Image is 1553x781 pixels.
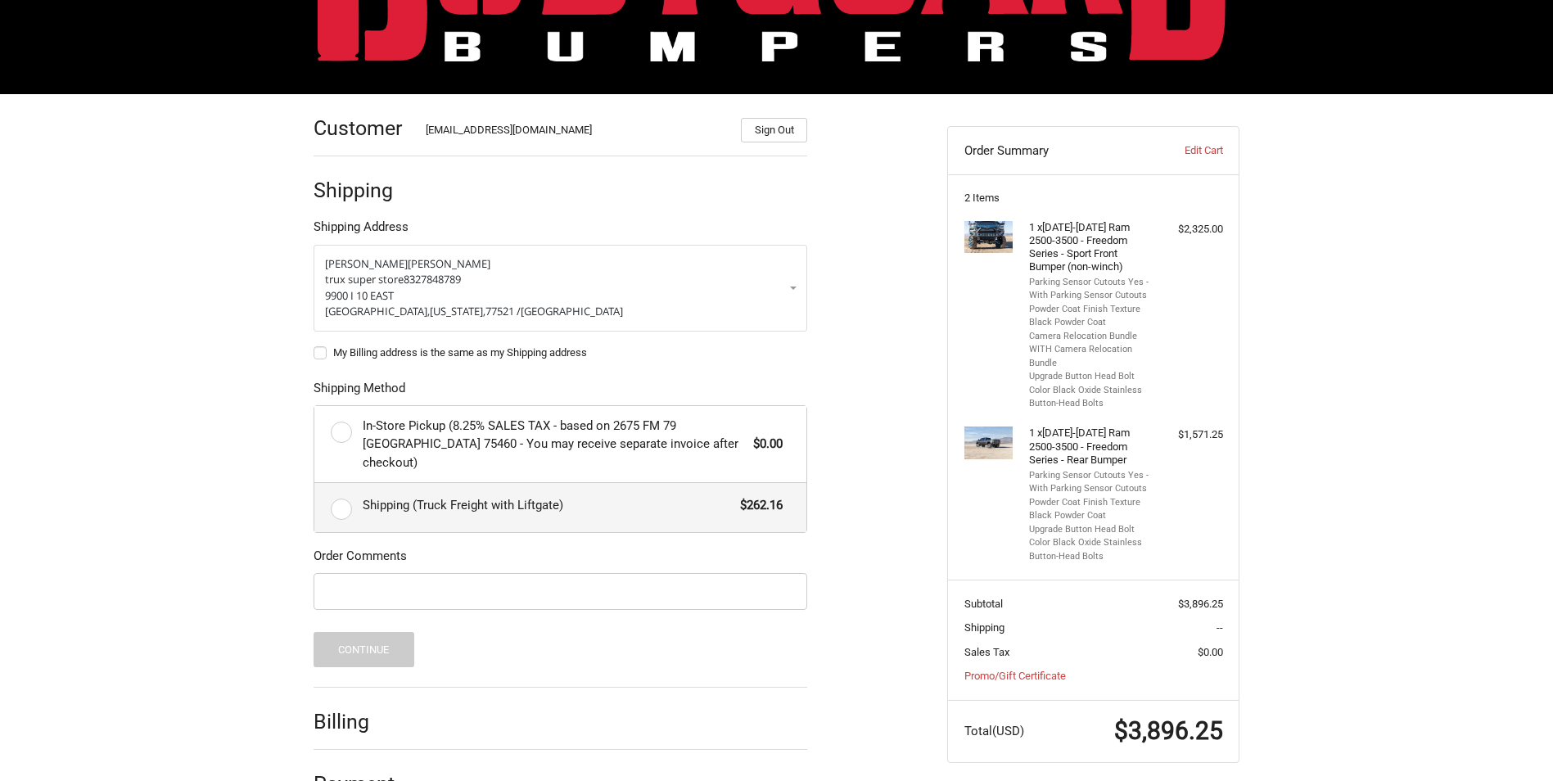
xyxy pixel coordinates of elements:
h4: 1 x [DATE]-[DATE] Ram 2500-3500 - Freedom Series - Rear Bumper [1029,427,1154,467]
a: Edit Cart [1141,142,1222,159]
button: Continue [314,632,414,667]
div: $1,571.25 [1158,427,1223,443]
span: $262.16 [732,496,783,515]
span: Sales Tax [964,646,1009,658]
iframe: Chat Widget [1471,702,1553,781]
span: $3,896.25 [1178,598,1223,610]
span: Shipping (Truck Freight with Liftgate) [363,496,733,515]
a: Enter or select a different address [314,245,807,332]
li: Upgrade Button Head Bolt Color Black Oxide Stainless Button-Head Bolts [1029,370,1154,411]
li: Powder Coat Finish Texture Black Powder Coat [1029,496,1154,523]
span: $3,896.25 [1114,716,1223,745]
h3: Order Summary [964,142,1142,159]
li: Powder Coat Finish Texture Black Powder Coat [1029,303,1154,330]
div: $2,325.00 [1158,221,1223,237]
li: Parking Sensor Cutouts Yes - With Parking Sensor Cutouts [1029,276,1154,303]
h2: Billing [314,709,409,734]
span: $0.00 [1198,646,1223,658]
span: 77521 / [485,304,521,318]
h3: 2 Items [964,192,1223,205]
h2: Customer [314,115,409,141]
span: In-Store Pickup (8.25% SALES TAX - based on 2675 FM 79 [GEOGRAPHIC_DATA] 75460 - You may receive ... [363,417,746,472]
span: Subtotal [964,598,1003,610]
span: [GEOGRAPHIC_DATA], [325,304,430,318]
span: [PERSON_NAME] [325,256,408,271]
span: Total (USD) [964,724,1024,738]
a: Promo/Gift Certificate [964,670,1066,682]
span: [PERSON_NAME] [408,256,490,271]
span: trux super store [325,272,404,287]
li: Parking Sensor Cutouts Yes - With Parking Sensor Cutouts [1029,469,1154,496]
span: [GEOGRAPHIC_DATA] [521,304,623,318]
li: Camera Relocation Bundle WITH Camera Relocation Bundle [1029,330,1154,371]
button: Sign Out [741,118,807,142]
span: Shipping [964,621,1004,634]
h4: 1 x [DATE]-[DATE] Ram 2500-3500 - Freedom Series - Sport Front Bumper (non-winch) [1029,221,1154,274]
legend: Shipping Address [314,218,409,244]
span: -- [1217,621,1223,634]
span: $0.00 [745,435,783,454]
span: [US_STATE], [430,304,485,318]
div: [EMAIL_ADDRESS][DOMAIN_NAME] [426,122,725,142]
span: 9900 I 10 EAST [325,288,394,303]
span: 8327848789 [404,272,461,287]
h2: Shipping [314,178,409,203]
li: Upgrade Button Head Bolt Color Black Oxide Stainless Button-Head Bolts [1029,523,1154,564]
legend: Order Comments [314,547,407,573]
label: My Billing address is the same as my Shipping address [314,346,807,359]
legend: Shipping Method [314,379,405,405]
